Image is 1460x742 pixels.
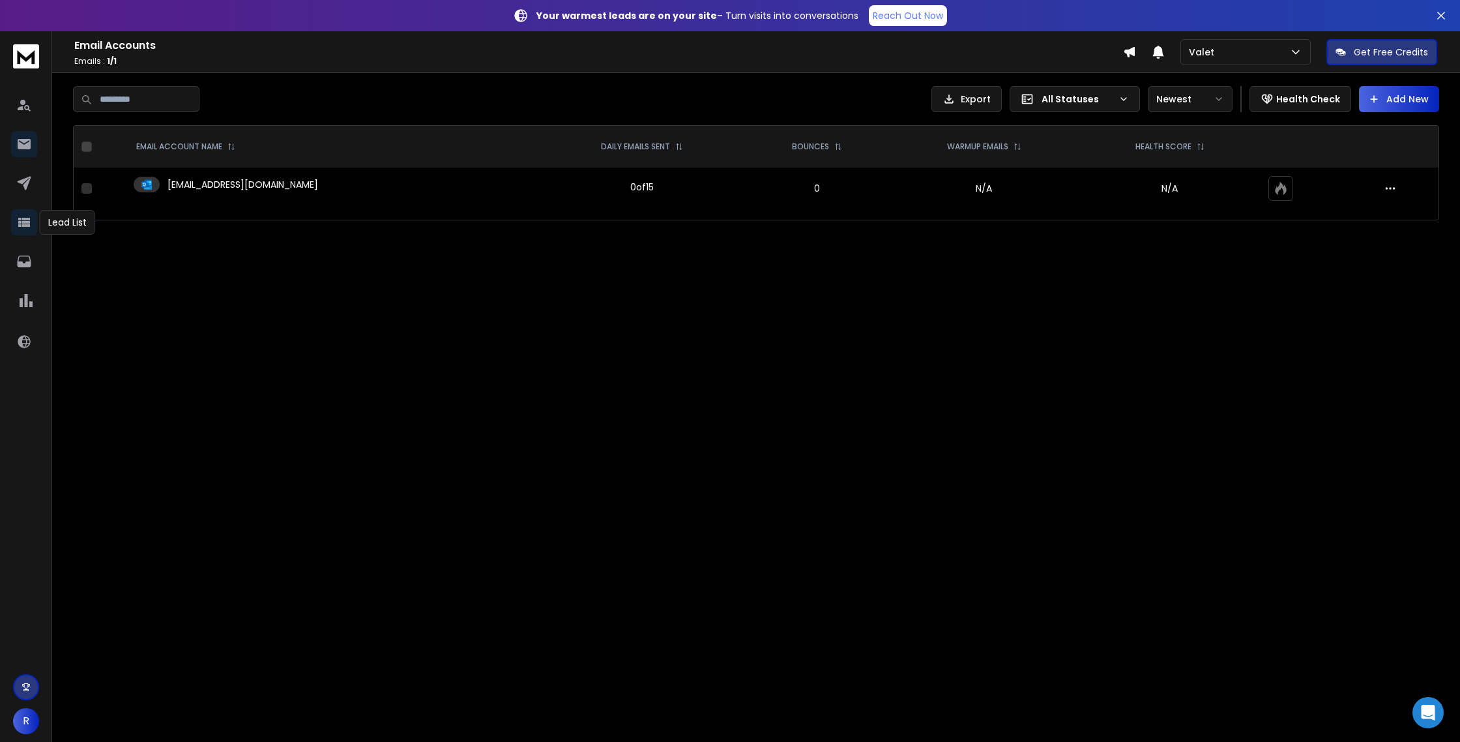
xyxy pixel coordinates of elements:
[792,141,829,152] p: BOUNCES
[873,9,943,22] p: Reach Out Now
[1359,86,1439,112] button: Add New
[13,708,39,734] button: R
[888,168,1079,209] td: N/A
[601,141,670,152] p: DAILY EMAILS SENT
[1087,182,1252,195] p: N/A
[74,56,1123,67] p: Emails :
[1042,93,1113,106] p: All Statuses
[1326,39,1437,65] button: Get Free Credits
[74,38,1123,53] h1: Email Accounts
[13,44,39,68] img: logo
[40,210,95,235] div: Lead List
[168,178,318,191] p: [EMAIL_ADDRESS][DOMAIN_NAME]
[1412,697,1444,728] div: Open Intercom Messenger
[136,141,235,152] div: EMAIL ACCOUNT NAME
[630,181,654,194] div: 0 of 15
[107,55,117,67] span: 1 / 1
[1354,46,1428,59] p: Get Free Credits
[536,9,717,22] strong: Your warmest leads are on your site
[1135,141,1191,152] p: HEALTH SCORE
[1148,86,1233,112] button: Newest
[947,141,1008,152] p: WARMUP EMAILS
[869,5,947,26] a: Reach Out Now
[1189,46,1219,59] p: Valet
[753,182,881,195] p: 0
[931,86,1002,112] button: Export
[1276,93,1340,106] p: Health Check
[1249,86,1351,112] button: Health Check
[536,9,858,22] p: – Turn visits into conversations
